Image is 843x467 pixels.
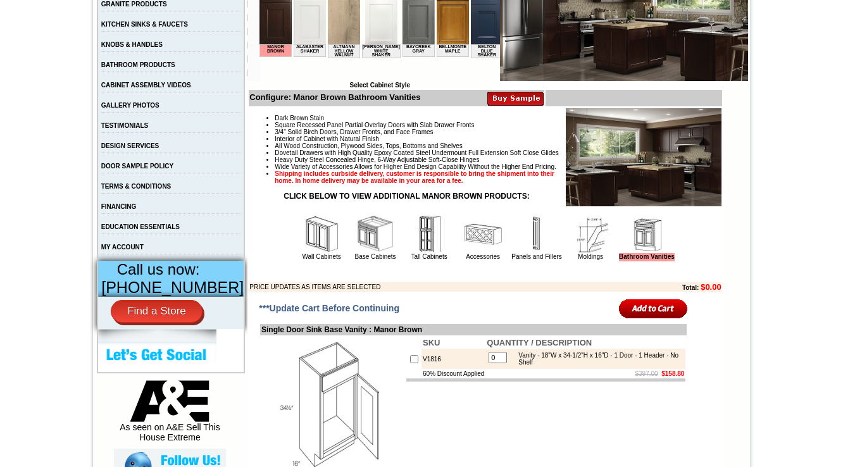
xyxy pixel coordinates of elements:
a: KITCHEN SINKS & FAUCETS [101,21,188,28]
a: BATHROOM PRODUCTS [101,61,175,68]
td: Belton Blue Shaker [211,58,244,72]
span: Wide Variety of Accessories Allows for Higher End Design Capability Without the Higher End Pricing. [275,163,556,170]
b: $0.00 [701,282,721,292]
s: $397.00 [635,370,658,377]
a: KNOBS & HANDLES [101,41,163,48]
a: Find a Store [111,300,203,323]
a: GRANITE PRODUCTS [101,1,167,8]
a: MY ACCOUNT [101,244,144,251]
td: V1816 [421,349,485,369]
span: Call us now: [117,261,200,278]
a: DOOR SAMPLE POLICY [101,163,173,170]
a: DESIGN SERVICES [101,142,159,149]
img: Tall Cabinets [410,215,448,253]
a: EDUCATION ESSENTIALS [101,223,180,230]
img: Product Image [566,108,721,206]
a: Bathroom Vanities [619,253,675,261]
span: Square Recessed Panel Partial Overlay Doors with Slab Drawer Fronts [275,121,474,128]
div: Vanity - 18"W x 34-1/2"H x 16"D - 1 Door - 1 Header - No Shelf [512,352,682,366]
td: Single Door Sink Base Vanity : Manor Brown [260,324,687,335]
span: Interior of Cabinet with Natural Finish [275,135,379,142]
strong: CLICK BELOW TO VIEW ADDITIONAL MANOR BROWN PRODUCTS: [284,192,529,201]
b: $158.80 [661,370,684,377]
img: Bathroom Vanities [628,215,666,253]
a: GALLERY PHOTOS [101,102,159,109]
a: Moldings [578,253,603,260]
img: Panels and Fillers [518,215,556,253]
div: As seen on A&E Sell This House Extreme [114,380,226,449]
span: Heavy Duty Steel Concealed Hinge, 6-Way Adjustable Soft-Close Hinges [275,156,479,163]
b: Total: [682,284,699,291]
span: 3/4" Solid Birch Doors, Drawer Fronts, and Face Frames [275,128,433,135]
a: Base Cabinets [355,253,396,260]
b: SKU [423,338,440,347]
strong: Shipping includes curbside delivery, customer is responsible to bring the shipment into their hom... [275,170,554,184]
input: Add to Cart [619,298,688,319]
a: CABINET ASSEMBLY VIDEOS [101,82,191,89]
b: QUANTITY / DESCRIPTION [487,338,592,347]
img: Wall Cabinets [303,215,340,253]
img: Moldings [571,215,609,253]
span: All Wood Construction, Plywood Sides, Tops, Bottoms and Shelves [275,142,462,149]
a: Panels and Fillers [511,253,561,260]
b: Select Cabinet Style [349,82,410,89]
img: Accessories [464,215,502,253]
span: Dark Brown Stain [275,115,324,121]
b: Configure: Manor Brown Bathroom Vanities [249,92,420,102]
td: 60% Discount Applied [421,369,485,378]
a: Wall Cabinets [302,253,340,260]
img: Base Cabinets [356,215,394,253]
span: [PHONE_NUMBER] [101,278,244,296]
a: TESTIMONIALS [101,122,148,129]
a: Accessories [466,253,500,260]
span: ***Update Cart Before Continuing [259,303,399,313]
a: Tall Cabinets [411,253,447,260]
span: Dovetail Drawers with High Quality Epoxy Coated Steel Undermount Full Extension Soft Close Glides [275,149,559,156]
a: TERMS & CONDITIONS [101,183,172,190]
td: PRICE UPDATES AS ITEMS ARE SELECTED [249,282,613,292]
a: FINANCING [101,203,137,210]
